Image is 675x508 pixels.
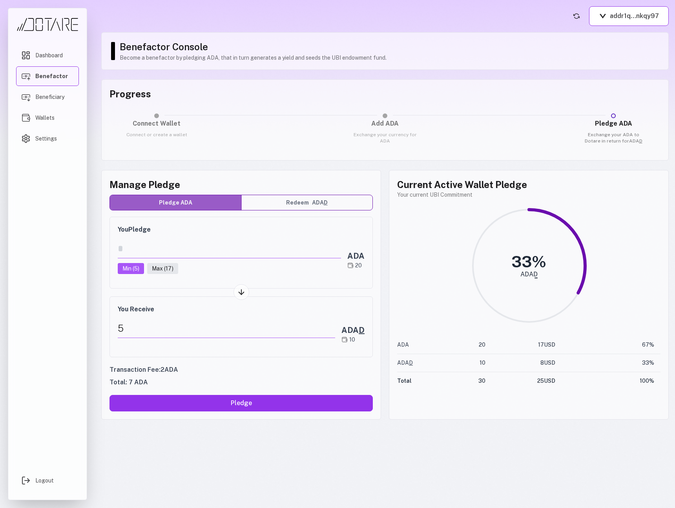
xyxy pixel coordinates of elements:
[341,325,365,335] span: ADA
[599,14,607,18] img: Vespr logo
[580,119,647,128] h3: Pledge ADA
[21,71,31,81] img: Benefactor
[555,354,660,372] td: 33 %
[35,51,63,59] span: Dashboard
[118,263,144,274] button: Min (5)
[397,336,458,354] td: ADA
[123,119,190,128] h3: Connect Wallet
[120,40,660,53] h1: Benefactor Console
[347,262,354,269] img: wallet total
[109,378,373,387] div: Total: 7 ADA
[347,250,365,261] div: ADA
[555,372,660,390] td: 100 %
[123,132,190,138] p: Connect or create a wallet
[485,354,555,372] td: 8 USD
[120,54,660,62] p: Become a benefactor by pledging ADA, that in turn generates a yield and seeds the UBI endowment f...
[359,325,365,335] span: D
[35,72,68,80] span: Benefactor
[520,271,538,278] div: ADAD
[485,372,555,390] td: 25 USD
[35,114,55,122] span: Wallets
[639,138,642,144] span: D
[397,372,458,390] td: Total
[511,254,546,270] div: 33 %
[16,18,79,31] img: Dotare Logo
[555,336,660,354] td: 67 %
[397,360,413,366] span: ADA
[109,88,660,100] h3: Progress
[118,225,365,234] h3: You Pledge
[397,191,660,199] p: Your current UBI Commitment
[35,477,54,484] span: Logout
[312,199,328,207] span: ADA
[35,135,57,143] span: Settings
[409,360,413,366] span: D
[21,92,31,102] img: Beneficiary
[458,372,485,390] td: 30
[580,132,647,144] p: Exchange your ADA to Dotare in return for
[118,305,365,314] h3: You Receive
[397,178,660,191] h2: Current Active Wallet Pledge
[570,10,583,22] button: Refresh account status
[21,113,31,122] img: Wallets
[324,199,328,206] span: D
[237,288,246,296] img: Arrow
[109,395,373,411] button: Pledge
[589,6,669,26] button: addr1q...nkqy97
[341,336,365,344] div: 10
[110,195,241,210] button: Pledge ADA
[109,365,373,375] div: Transaction Fee: 2 ADA
[147,263,178,274] button: Max (17)
[341,336,348,343] img: ADAD
[35,93,64,101] span: Beneficiary
[485,336,555,354] td: 17 USD
[351,132,419,144] p: Exchange your currency for ADA
[458,354,485,372] td: 10
[118,319,335,338] div: 5
[109,178,373,191] h2: Manage Pledge
[351,119,419,128] h3: Add ADA
[241,195,373,210] button: RedeemADAD
[347,261,365,269] div: 20
[629,138,642,144] span: ADA
[458,336,485,354] td: 20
